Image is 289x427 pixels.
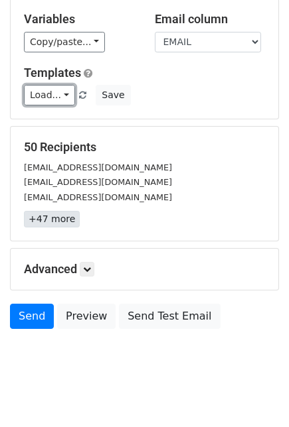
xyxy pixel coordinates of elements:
[24,12,135,27] h5: Variables
[24,262,265,276] h5: Advanced
[24,177,172,187] small: [EMAIL_ADDRESS][DOMAIN_NAME]
[223,363,289,427] iframe: Chat Widget
[24,85,75,105] a: Load...
[119,304,220,329] a: Send Test Email
[155,12,266,27] h5: Email column
[24,192,172,202] small: [EMAIL_ADDRESS][DOMAIN_NAME]
[96,85,130,105] button: Save
[24,162,172,172] small: [EMAIL_ADDRESS][DOMAIN_NAME]
[24,211,80,227] a: +47 more
[24,66,81,80] a: Templates
[57,304,116,329] a: Preview
[10,304,54,329] a: Send
[223,363,289,427] div: Widget de chat
[24,32,105,52] a: Copy/paste...
[24,140,265,154] h5: 50 Recipients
